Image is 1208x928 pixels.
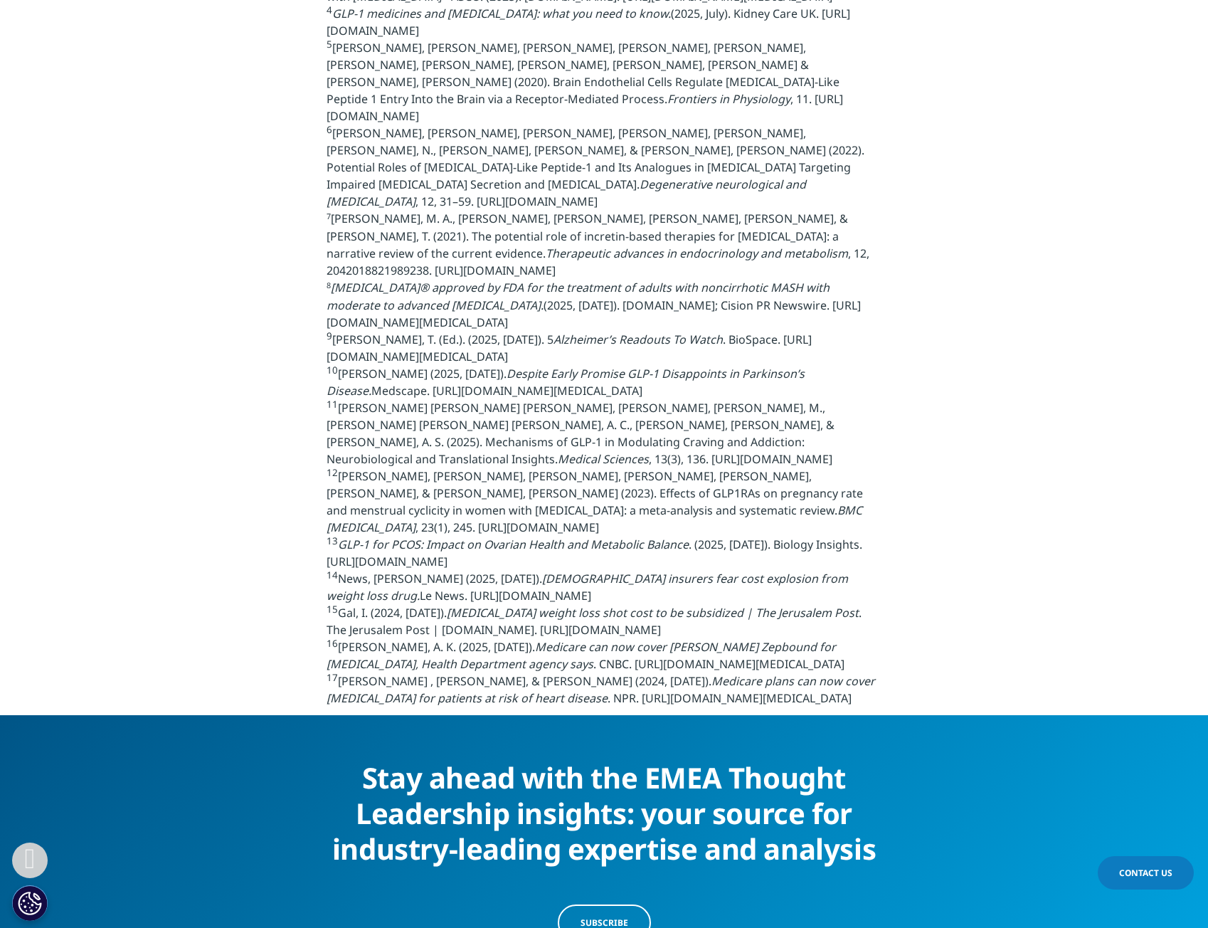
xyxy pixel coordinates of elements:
em: GLP-1 for PCOS: Impact on Ovarian Health and Metabolic Balance [338,537,689,552]
sup: 11 [327,398,338,411]
sup: 14 [327,569,338,581]
div: Stay ahead with the EMEA Thought Leadership insights: your source for industry-leading expertise ... [329,751,879,867]
em: Medical Sciences [558,451,649,467]
em: Despite Early Promise GLP-1 Disappoints in Parkinson’s Disease. [327,366,805,399]
sup: 15 [327,603,338,616]
em: [DEMOGRAPHIC_DATA] insurers fear cost explosion from weight loss drug. [327,571,848,603]
em: Frontiers in Physiology [667,91,790,107]
em: Medicare can now cover [PERSON_NAME] Zepbound for [MEDICAL_DATA], Health Department agency says [327,639,836,672]
sup: 7 [327,211,331,221]
sup: 16 [327,637,338,650]
em: Therapeutic advances in endocrinology and metabolism [546,246,848,261]
em: [MEDICAL_DATA] weight loss shot cost to be subsidized | The Jerusalem Post [447,605,859,621]
sup: 4 [327,4,332,16]
span: Contact Us [1119,867,1172,879]
em: GLP-1 medicines and [MEDICAL_DATA]: what you need to know. [332,6,671,21]
em: Medicare plans can now cover [MEDICAL_DATA] for patients at risk of heart disease [327,673,875,706]
sup: 5 [327,38,332,51]
sup: 17 [327,671,338,684]
a: Contact Us [1098,856,1194,890]
sup: 13 [327,534,338,547]
sup: 6 [327,123,332,136]
sup: 10 [327,364,338,376]
em: [MEDICAL_DATA]® approved by FDA for the treatment of adults with noncirrhotic MASH with moderate ... [327,280,830,313]
em: Degenerative neurological and [MEDICAL_DATA] [327,176,806,209]
em: Alzheimer’s Readouts To Watch [553,332,723,347]
sup: 12 [327,466,338,479]
sup: 9 [327,329,332,342]
sup: 8 [327,280,331,290]
em: BMC [MEDICAL_DATA] [327,502,862,535]
button: Cookies Settings [12,885,48,921]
